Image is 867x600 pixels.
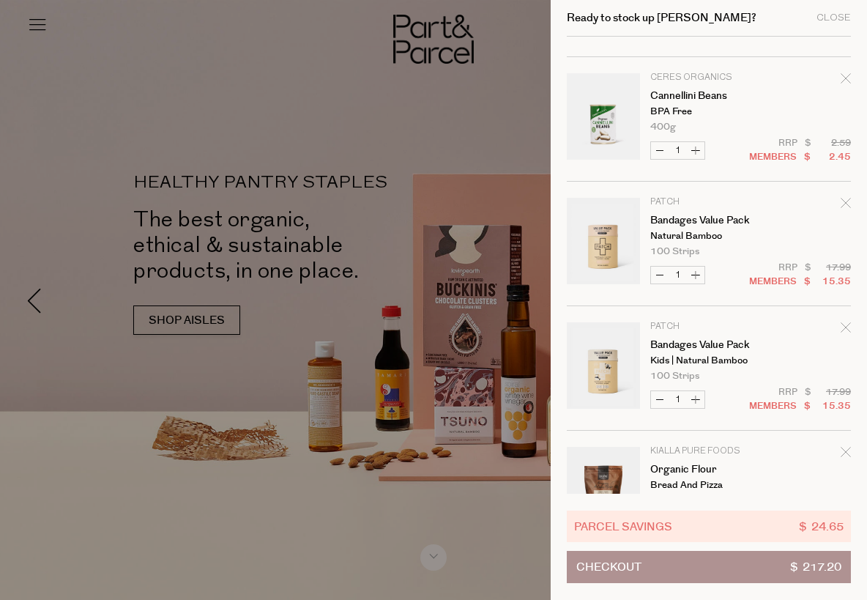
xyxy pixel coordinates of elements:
[650,481,764,490] p: Bread and Pizza
[650,215,764,226] a: Bandages Value Pack
[669,142,687,159] input: QTY Cannellini Beans
[841,445,851,464] div: Remove Organic Flour
[799,518,844,535] span: $ 24.65
[650,232,764,241] p: Natural Bamboo
[567,12,756,23] h2: Ready to stock up [PERSON_NAME]?
[841,196,851,215] div: Remove Bandages Value Pack
[650,356,764,366] p: Kids | Natural Bamboo
[650,464,764,475] a: Organic Flour
[650,107,764,116] p: BPA Free
[669,391,687,408] input: QTY Bandages Value Pack
[650,247,699,256] span: 100 Strips
[650,340,764,350] a: Bandages Value Pack
[841,71,851,91] div: Remove Cannellini Beans
[816,13,851,23] div: Close
[567,551,851,583] button: Checkout$ 217.20
[574,518,672,535] span: Parcel Savings
[669,267,687,284] input: QTY Bandages Value Pack
[790,552,841,582] span: $ 217.20
[650,91,764,101] a: Cannellini Beans
[650,198,764,207] p: Patch
[650,371,699,381] span: 100 Strips
[650,322,764,331] p: Patch
[650,73,764,82] p: Ceres Organics
[841,320,851,340] div: Remove Bandages Value Pack
[576,552,641,582] span: Checkout
[650,122,676,132] span: 400g
[650,447,764,456] p: Kialla Pure Foods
